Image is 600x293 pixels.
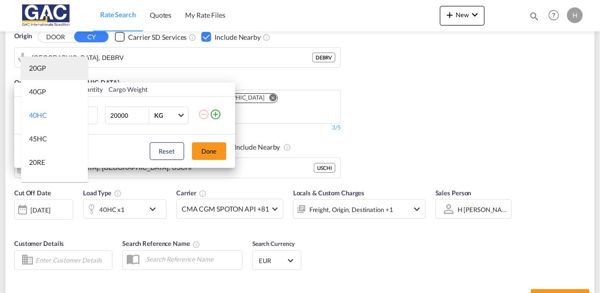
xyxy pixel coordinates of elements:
div: 40RE [29,181,45,191]
div: 40HC [29,110,47,120]
div: 45HC [29,134,47,144]
div: 20RE [29,158,45,167]
div: 20GP [29,63,46,73]
div: 40GP [29,87,46,97]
